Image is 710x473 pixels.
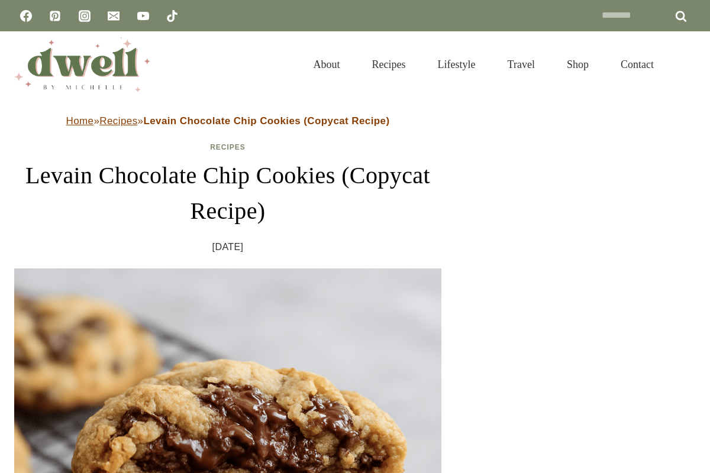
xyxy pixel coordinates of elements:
a: YouTube [131,4,155,28]
a: Home [66,115,94,127]
a: Pinterest [43,4,67,28]
a: TikTok [160,4,184,28]
nav: Primary Navigation [298,44,670,85]
a: Recipes [99,115,137,127]
a: About [298,44,356,85]
strong: Levain Chocolate Chip Cookies (Copycat Recipe) [143,115,389,127]
h1: Levain Chocolate Chip Cookies (Copycat Recipe) [14,158,441,229]
a: Email [102,4,125,28]
a: Recipes [356,44,422,85]
span: » » [66,115,390,127]
a: Travel [492,44,551,85]
a: Recipes [210,143,246,151]
a: Instagram [73,4,96,28]
button: View Search Form [676,54,696,74]
a: Shop [551,44,605,85]
time: [DATE] [212,238,244,256]
a: Facebook [14,4,38,28]
img: DWELL by michelle [14,37,150,92]
a: Contact [605,44,670,85]
a: Lifestyle [422,44,492,85]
